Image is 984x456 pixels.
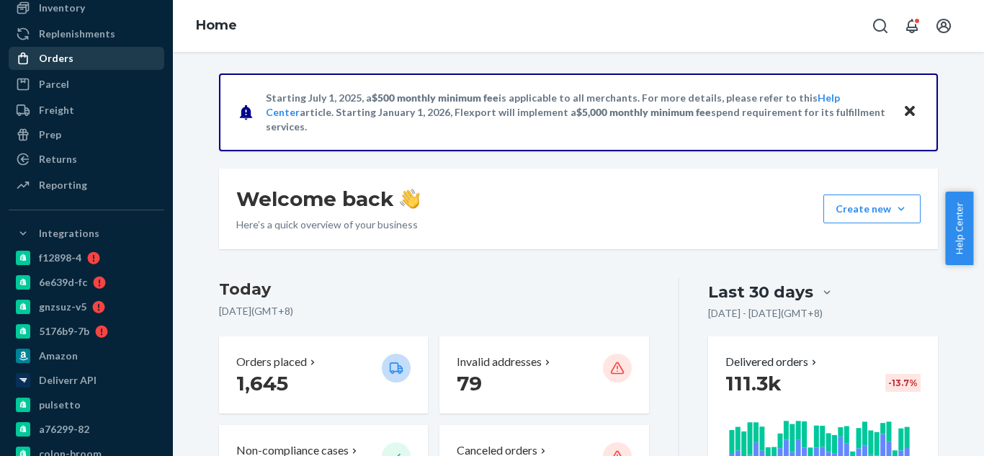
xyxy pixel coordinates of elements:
[39,27,115,41] div: Replenishments
[9,47,164,70] a: Orders
[39,226,99,241] div: Integrations
[9,148,164,171] a: Returns
[945,192,973,265] button: Help Center
[457,354,542,370] p: Invalid addresses
[898,12,926,40] button: Open notifications
[725,371,782,395] span: 111.3k
[39,300,86,314] div: gnzsuz-v5
[9,344,164,367] a: Amazon
[9,271,164,294] a: 6e639d-fc
[400,189,420,209] img: hand-wave emoji
[9,246,164,269] a: f12898-4
[39,103,74,117] div: Freight
[39,324,89,339] div: 5176b9-7b
[39,152,77,166] div: Returns
[219,278,649,301] h3: Today
[9,393,164,416] a: pulsetto
[219,336,428,413] button: Orders placed 1,645
[39,178,87,192] div: Reporting
[236,186,420,212] h1: Welcome back
[9,73,164,96] a: Parcel
[39,1,85,15] div: Inventory
[929,12,958,40] button: Open account menu
[9,295,164,318] a: gnzsuz-v5
[866,12,895,40] button: Open Search Box
[39,373,97,388] div: Deliverr API
[39,275,87,290] div: 6e639d-fc
[9,99,164,122] a: Freight
[39,77,69,91] div: Parcel
[372,91,498,104] span: $500 monthly minimum fee
[576,106,711,118] span: $5,000 monthly minimum fee
[823,195,921,223] button: Create new
[439,336,648,413] button: Invalid addresses 79
[9,222,164,245] button: Integrations
[266,91,889,134] p: Starting July 1, 2025, a is applicable to all merchants. For more details, please refer to this a...
[39,128,61,142] div: Prep
[9,22,164,45] a: Replenishments
[39,422,89,437] div: a76299-82
[196,17,237,33] a: Home
[236,354,307,370] p: Orders placed
[219,304,649,318] p: [DATE] ( GMT+8 )
[236,371,288,395] span: 1,645
[9,418,164,441] a: a76299-82
[9,369,164,392] a: Deliverr API
[39,51,73,66] div: Orders
[236,218,420,232] p: Here’s a quick overview of your business
[708,306,823,321] p: [DATE] - [DATE] ( GMT+8 )
[184,5,249,47] ol: breadcrumbs
[39,349,78,363] div: Amazon
[885,374,921,392] div: -13.7 %
[900,102,919,122] button: Close
[708,281,813,303] div: Last 30 days
[725,354,820,370] button: Delivered orders
[39,398,81,412] div: pulsetto
[9,174,164,197] a: Reporting
[9,320,164,343] a: 5176b9-7b
[39,251,81,265] div: f12898-4
[457,371,482,395] span: 79
[9,123,164,146] a: Prep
